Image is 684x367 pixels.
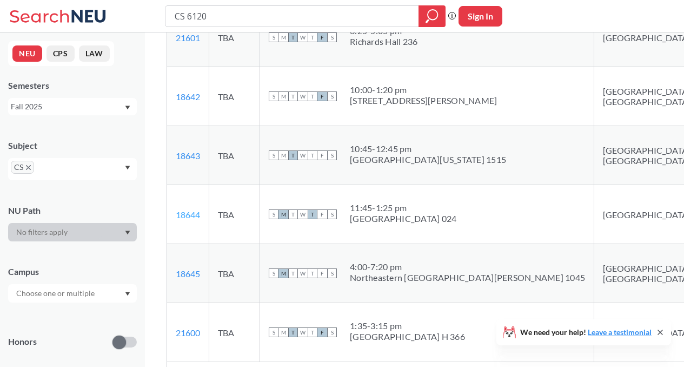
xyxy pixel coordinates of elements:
[278,150,288,160] span: M
[308,91,317,101] span: T
[288,268,298,278] span: T
[125,292,130,296] svg: Dropdown arrow
[176,268,200,279] a: 18645
[327,150,337,160] span: S
[209,126,260,185] td: TBA
[298,32,308,42] span: W
[298,91,308,101] span: W
[350,320,465,331] div: 1:35 - 3:15 pm
[350,143,506,154] div: 10:45 - 12:45 pm
[298,268,308,278] span: W
[8,336,37,348] p: Honors
[588,327,652,337] a: Leave a testimonial
[209,8,260,67] td: TBA
[8,140,137,152] div: Subject
[288,327,298,337] span: T
[47,45,75,62] button: CPS
[209,185,260,244] td: TBA
[8,223,137,241] div: Dropdown arrow
[308,327,317,337] span: T
[278,268,288,278] span: M
[8,80,137,91] div: Semesters
[327,91,337,101] span: S
[308,150,317,160] span: T
[209,303,260,362] td: TBA
[278,209,288,219] span: M
[125,166,130,170] svg: Dropdown arrow
[288,32,298,42] span: T
[8,158,137,180] div: CSX to remove pillDropdown arrow
[79,45,110,62] button: LAW
[269,209,278,219] span: S
[269,91,278,101] span: S
[176,209,200,220] a: 18644
[269,150,278,160] span: S
[350,36,417,47] div: Richards Hall 236
[176,150,200,161] a: 18643
[269,268,278,278] span: S
[209,67,260,126] td: TBA
[308,32,317,42] span: T
[209,244,260,303] td: TBA
[8,284,137,303] div: Dropdown arrow
[419,5,446,27] div: magnifying glass
[317,209,327,219] span: F
[317,327,327,337] span: F
[350,202,456,213] div: 11:45 - 1:25 pm
[350,95,497,106] div: [STREET_ADDRESS][PERSON_NAME]
[350,261,585,272] div: 4:00 - 7:20 pm
[288,209,298,219] span: T
[308,268,317,278] span: T
[327,209,337,219] span: S
[269,32,278,42] span: S
[308,209,317,219] span: T
[350,213,456,224] div: [GEOGRAPHIC_DATA] 024
[317,150,327,160] span: F
[327,327,337,337] span: S
[327,268,337,278] span: S
[278,91,288,101] span: M
[459,6,502,27] button: Sign In
[176,32,200,43] a: 21601
[174,7,411,25] input: Class, professor, course number, "phrase"
[317,32,327,42] span: F
[26,165,31,170] svg: X to remove pill
[350,331,465,342] div: [GEOGRAPHIC_DATA] H 366
[278,327,288,337] span: M
[350,84,497,95] div: 10:00 - 1:20 pm
[350,272,585,283] div: Northeastern [GEOGRAPHIC_DATA][PERSON_NAME] 1045
[298,327,308,337] span: W
[317,91,327,101] span: F
[520,329,652,336] span: We need your help!
[125,231,130,235] svg: Dropdown arrow
[426,9,439,24] svg: magnifying glass
[288,91,298,101] span: T
[176,91,200,102] a: 18642
[288,150,298,160] span: T
[298,209,308,219] span: W
[350,154,506,165] div: [GEOGRAPHIC_DATA][US_STATE] 1515
[278,32,288,42] span: M
[317,268,327,278] span: F
[12,45,42,62] button: NEU
[327,32,337,42] span: S
[298,150,308,160] span: W
[11,287,102,300] input: Choose one or multiple
[269,327,278,337] span: S
[125,106,130,110] svg: Dropdown arrow
[11,161,34,174] span: CSX to remove pill
[176,327,200,338] a: 21600
[8,205,137,217] div: NU Path
[11,101,124,113] div: Fall 2025
[8,98,137,115] div: Fall 2025Dropdown arrow
[8,266,137,278] div: Campus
